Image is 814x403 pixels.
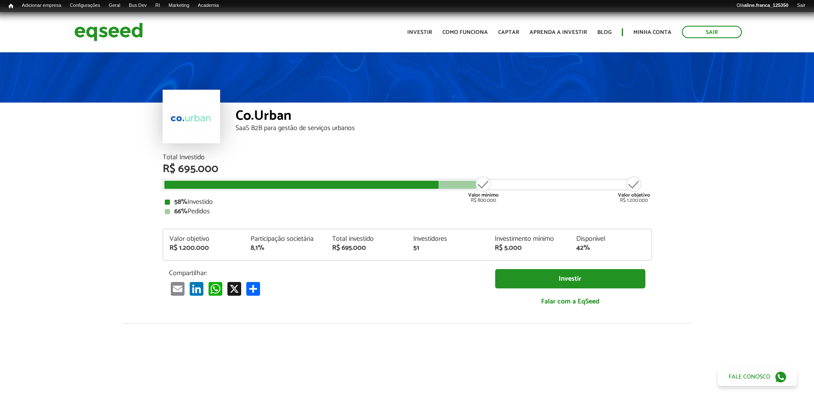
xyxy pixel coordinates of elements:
[104,2,124,9] a: Geral
[174,196,188,208] strong: 58%
[495,293,645,310] a: Falar com a EqSeed
[413,236,482,242] div: Investidores
[576,245,645,251] div: 42%
[718,368,797,386] a: Fale conosco
[407,30,432,35] a: Investir
[18,2,66,9] a: Adicionar empresa
[169,236,238,242] div: Valor objetivo
[413,245,482,251] div: 51
[468,191,499,199] strong: Valor mínimo
[226,282,243,296] a: X
[188,282,205,296] a: LinkedIn
[207,282,224,296] a: WhatsApp
[495,236,563,242] div: Investimento mínimo
[4,2,18,10] a: Início
[682,26,742,38] a: Sair
[251,236,319,242] div: Participação societária
[236,109,652,125] div: Co.Urban
[66,2,105,9] a: Configurações
[163,154,652,161] div: Total Investido
[498,30,519,35] a: Captar
[245,282,262,296] a: Compartilhar
[576,236,645,242] div: Disponível
[732,2,793,9] a: Oláaline.franca_125350
[618,176,650,203] div: R$ 1.200.000
[169,269,482,277] p: Compartilhar:
[163,164,652,175] div: R$ 695.000
[467,176,499,203] div: R$ 800.000
[495,269,645,288] a: Investir
[124,2,151,9] a: Bus Dev
[251,245,319,251] div: 8,1%
[169,245,238,251] div: R$ 1.200.000
[332,245,401,251] div: R$ 695.000
[495,245,563,251] div: R$ 5.000
[165,199,650,206] div: Investido
[165,208,650,215] div: Pedidos
[793,2,810,9] a: Sair
[74,21,143,43] img: EqSeed
[164,2,194,9] a: Marketing
[618,191,650,199] strong: Valor objetivo
[169,282,186,296] a: Email
[174,206,188,217] strong: 66%
[236,125,652,132] div: SaaS B2B para gestão de serviços urbanos
[332,236,401,242] div: Total investido
[9,3,13,9] span: Início
[442,30,488,35] a: Como funciona
[744,3,789,8] strong: aline.franca_125350
[194,2,223,9] a: Academia
[597,30,611,35] a: Blog
[633,30,672,35] a: Minha conta
[151,2,164,9] a: RI
[530,30,587,35] a: Aprenda a investir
